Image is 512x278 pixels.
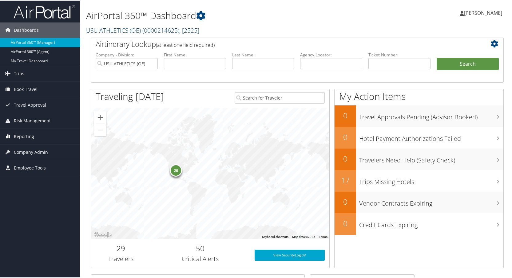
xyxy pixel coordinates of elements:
input: Search for Traveler [235,92,325,103]
h2: 0 [335,153,356,163]
h2: 0 [335,110,356,120]
a: 0Credit Cards Expiring [335,213,503,234]
h2: 0 [335,196,356,206]
button: Zoom in [94,111,106,123]
span: Travel Approval [14,97,46,112]
span: Book Travel [14,81,38,96]
label: Ticket Number: [368,51,431,57]
h3: Vendor Contracts Expiring [359,195,503,207]
span: Risk Management [14,112,51,128]
a: Terms (opens in new tab) [319,235,327,238]
button: Keyboard shortcuts [262,234,288,239]
button: Zoom out [94,123,106,136]
span: Trips [14,65,24,81]
h2: Airtinerary Lookup [96,38,464,49]
h2: 17 [335,174,356,185]
h2: 0 [335,131,356,142]
img: airportal-logo.png [14,4,75,18]
span: Map data ©2025 [292,235,315,238]
h3: Credit Cards Expiring [359,217,503,229]
h3: Travel Approvals Pending (Advisor Booked) [359,109,503,121]
h1: My Action Items [335,89,503,102]
span: ( 0000214625 ) [142,26,179,34]
a: 0Travelers Need Help (Safety Check) [335,148,503,170]
h2: 50 [155,243,245,253]
a: USU ATHLETICS (OE) [86,26,199,34]
span: Company Admin [14,144,48,159]
span: , [ 2525 ] [179,26,199,34]
label: Company - Division: [96,51,158,57]
img: Google [93,231,113,239]
span: Dashboards [14,22,39,37]
h3: Trips Missing Hotels [359,174,503,186]
a: 17Trips Missing Hotels [335,170,503,191]
a: 0Vendor Contracts Expiring [335,191,503,213]
label: Last Name: [232,51,294,57]
label: Agency Locator: [300,51,362,57]
h3: Travelers [96,254,146,263]
span: Employee Tools [14,160,46,175]
h3: Critical Alerts [155,254,245,263]
h2: 29 [96,243,146,253]
span: [PERSON_NAME] [464,9,502,16]
a: 0Travel Approvals Pending (Advisor Booked) [335,105,503,126]
a: 0Hotel Payment Authorizations Failed [335,126,503,148]
h1: Traveling [DATE] [96,89,164,102]
a: View SecurityLogic® [255,249,325,260]
button: Search [437,57,499,70]
h2: 0 [335,218,356,228]
a: Open this area in Google Maps (opens a new window) [93,231,113,239]
div: 29 [170,163,182,176]
span: (at least one field required) [156,41,215,48]
span: Reporting [14,128,34,144]
h1: AirPortal 360™ Dashboard [86,9,367,22]
label: First Name: [164,51,226,57]
h3: Travelers Need Help (Safety Check) [359,152,503,164]
h3: Hotel Payment Authorizations Failed [359,131,503,142]
a: [PERSON_NAME] [460,3,508,22]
